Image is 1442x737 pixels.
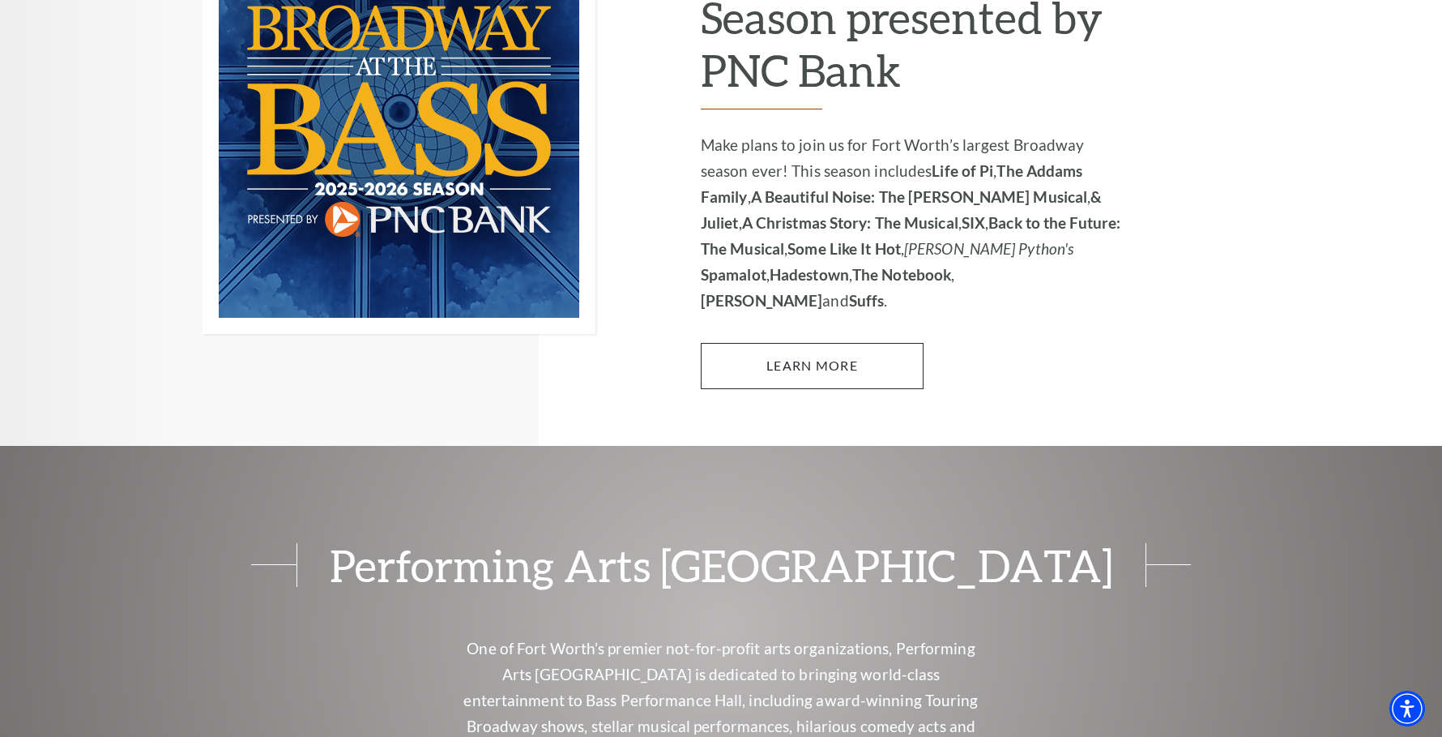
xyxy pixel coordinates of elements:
[701,343,924,388] a: Learn More 2025-2026 Broadway at the Bass Season presented by PNC Bank
[742,213,958,232] strong: A Christmas Story: The Musical
[701,132,1134,314] p: Make plans to join us for Fort Worth’s largest Broadway season ever! This season includes , , , ,...
[701,213,1120,258] strong: Back to the Future: The Musical
[852,265,951,284] strong: The Notebook
[770,265,849,284] strong: Hadestown
[962,213,985,232] strong: SIX
[701,187,1102,232] strong: & Juliet
[932,161,993,180] strong: Life of Pi
[701,265,766,284] strong: Spamalot
[1389,691,1425,726] div: Accessibility Menu
[751,187,1087,206] strong: A Beautiful Noise: The [PERSON_NAME] Musical
[297,543,1146,587] span: Performing Arts [GEOGRAPHIC_DATA]
[849,291,885,310] strong: Suffs
[701,161,1082,206] strong: The Addams Family
[904,239,1073,258] em: [PERSON_NAME] Python's
[787,239,901,258] strong: Some Like It Hot
[701,291,822,310] strong: [PERSON_NAME]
